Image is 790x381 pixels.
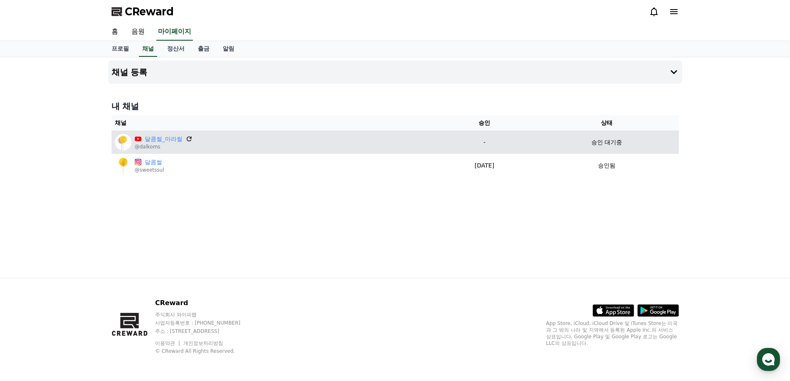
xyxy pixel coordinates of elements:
h4: 채널 등록 [112,68,148,77]
a: 음원 [125,23,151,41]
a: 알림 [216,41,241,57]
a: 채널 [139,41,157,57]
a: 홈 [2,263,55,284]
p: 승인됨 [598,161,615,170]
span: 홈 [26,275,31,282]
a: CReward [112,5,174,18]
button: 채널 등록 [108,61,682,84]
th: 승인 [434,115,535,131]
p: @sweetssul [135,167,164,173]
p: 사업자등록번호 : [PHONE_NUMBER] [155,320,256,326]
p: @dalkoms [135,143,192,150]
span: CReward [125,5,174,18]
a: 개인정보처리방침 [183,340,223,346]
img: 달콤썰_마라썰 [115,134,131,150]
span: 대화 [76,276,86,282]
p: - [438,138,532,147]
a: 홈 [105,23,125,41]
th: 채널 [112,115,434,131]
img: 달콤썰 [115,157,131,174]
a: 대화 [55,263,107,284]
a: 마이페이지 [156,23,193,41]
a: 출금 [191,41,216,57]
p: 주소 : [STREET_ADDRESS] [155,328,256,335]
a: 프로필 [105,41,136,57]
a: 설정 [107,263,159,284]
th: 상태 [535,115,679,131]
p: 승인 대기중 [591,138,622,147]
p: App Store, iCloud, iCloud Drive 및 iTunes Store는 미국과 그 밖의 나라 및 지역에서 등록된 Apple Inc.의 서비스 상표입니다. Goo... [546,320,679,347]
p: 주식회사 와이피랩 [155,311,256,318]
span: 설정 [128,275,138,282]
p: [DATE] [438,161,532,170]
a: 이용약관 [155,340,181,346]
a: 정산서 [160,41,191,57]
p: © CReward All Rights Reserved. [155,348,256,354]
h4: 내 채널 [112,100,679,112]
a: 달콤썰 [145,158,164,167]
a: 달콤썰_마라썰 [145,135,182,143]
p: CReward [155,298,256,308]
